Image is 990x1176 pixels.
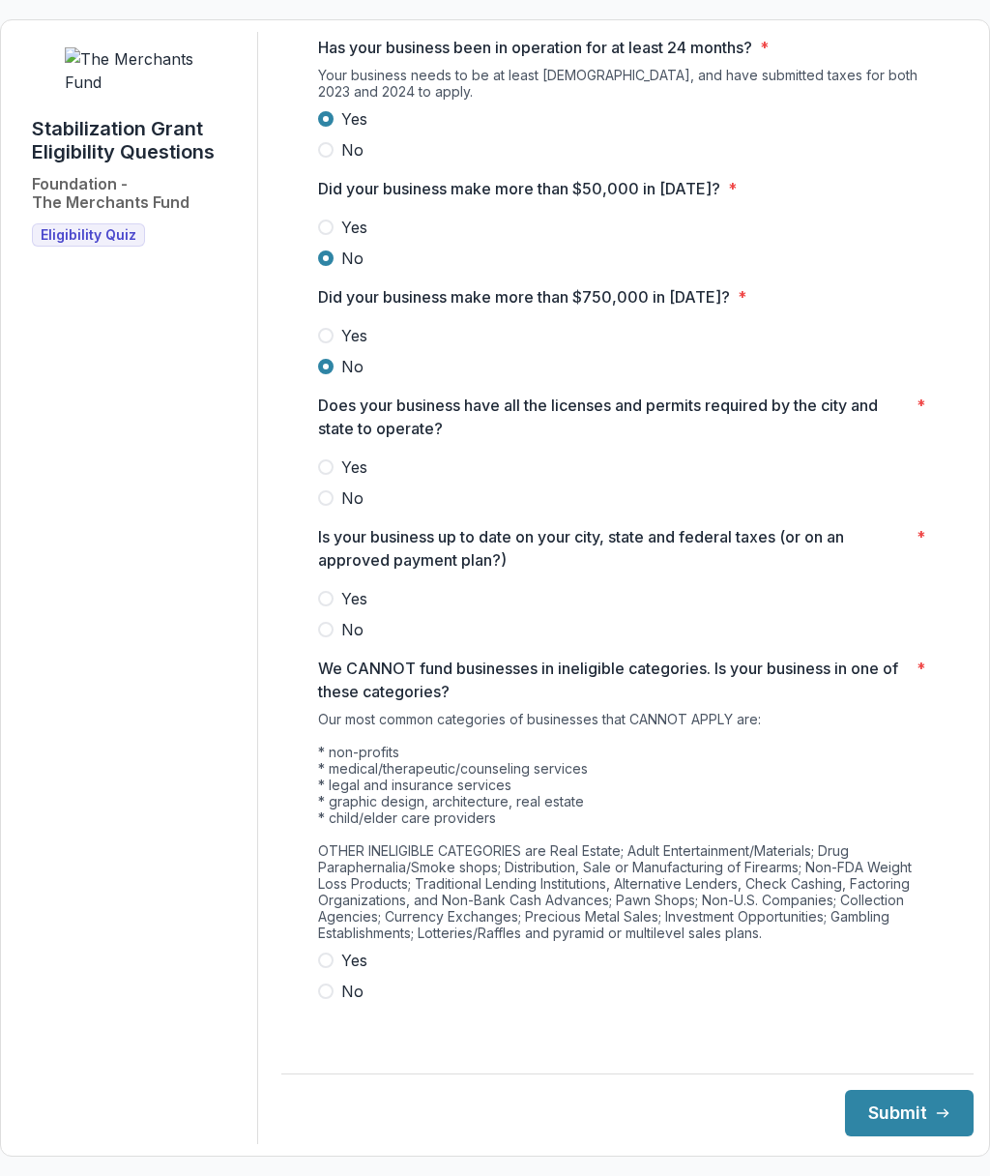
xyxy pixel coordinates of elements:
[318,394,909,440] p: Does your business have all the licenses and permits required by the city and state to operate?
[41,227,136,244] span: Eligibility Quiz
[32,117,242,163] h1: Stabilization Grant Eligibility Questions
[318,525,909,572] p: Is your business up to date on your city, state and federal taxes (or on an approved payment plan?)
[341,618,364,641] span: No
[318,177,720,200] p: Did your business make more than $50,000 in [DATE]?
[341,587,367,610] span: Yes
[845,1090,974,1136] button: Submit
[318,657,909,703] p: We CANNOT fund businesses in ineligible categories. Is your business in one of these categories?
[341,355,364,378] span: No
[318,36,752,59] p: Has your business been in operation for at least 24 months?
[318,67,937,107] div: Your business needs to be at least [DEMOGRAPHIC_DATA], and have submitted taxes for both 2023 and...
[318,711,937,949] div: Our most common categories of businesses that CANNOT APPLY are: * non-profits * medical/therapeut...
[341,247,364,270] span: No
[341,980,364,1003] span: No
[341,324,367,347] span: Yes
[318,285,730,309] p: Did your business make more than $750,000 in [DATE]?
[32,175,189,212] h2: Foundation - The Merchants Fund
[341,486,364,510] span: No
[341,949,367,972] span: Yes
[341,456,367,479] span: Yes
[341,216,367,239] span: Yes
[65,47,210,94] img: The Merchants Fund
[341,138,364,162] span: No
[341,107,367,131] span: Yes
